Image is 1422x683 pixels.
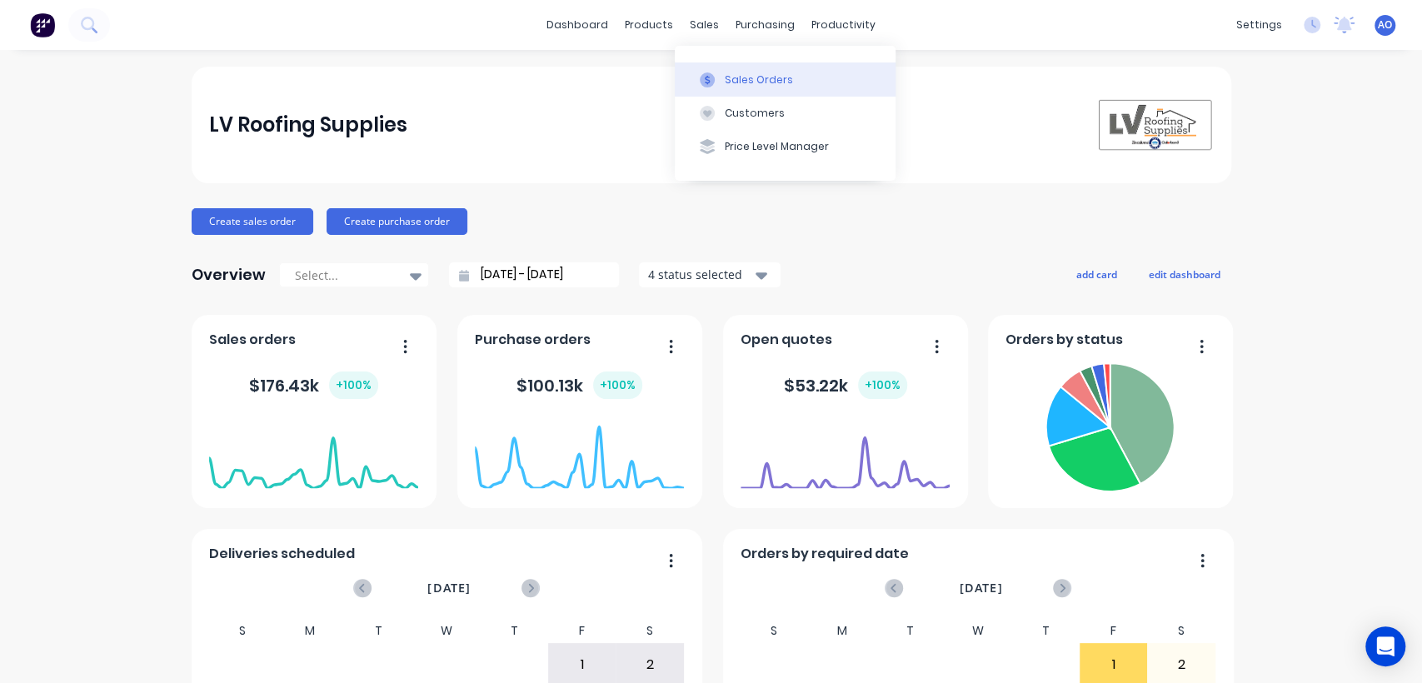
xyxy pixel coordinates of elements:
div: W [412,619,481,643]
div: S [208,619,277,643]
a: dashboard [538,12,616,37]
div: productivity [803,12,884,37]
div: + 100 % [593,371,642,399]
span: Deliveries scheduled [209,544,355,564]
div: Open Intercom Messenger [1365,626,1405,666]
span: Sales orders [209,330,296,350]
div: $ 53.22k [784,371,907,399]
div: S [1147,619,1215,643]
span: [DATE] [427,579,471,597]
div: T [480,619,548,643]
div: Overview [192,258,266,292]
button: edit dashboard [1138,263,1231,285]
div: M [277,619,345,643]
div: purchasing [727,12,803,37]
button: Create purchase order [327,208,467,235]
button: Customers [675,97,896,130]
span: [DATE] [959,579,1002,597]
div: 4 status selected [648,266,753,283]
div: + 100 % [329,371,378,399]
img: Factory [30,12,55,37]
button: Price Level Manager [675,130,896,163]
div: sales [681,12,727,37]
div: Price Level Manager [725,139,829,154]
button: add card [1065,263,1128,285]
img: LV Roofing Supplies [1096,98,1213,152]
div: $ 176.43k [249,371,378,399]
div: W [944,619,1012,643]
div: S [740,619,808,643]
button: 4 status selected [639,262,781,287]
div: LV Roofing Supplies [209,108,407,142]
div: T [876,619,944,643]
span: Orders by status [1005,330,1123,350]
div: $ 100.13k [516,371,642,399]
div: settings [1228,12,1290,37]
div: F [548,619,616,643]
button: Create sales order [192,208,313,235]
div: Sales Orders [725,72,793,87]
div: T [1011,619,1080,643]
div: S [616,619,684,643]
div: F [1080,619,1148,643]
div: T [344,619,412,643]
div: products [616,12,681,37]
button: Sales Orders [675,62,896,96]
span: Open quotes [741,330,832,350]
span: AO [1378,17,1392,32]
div: + 100 % [858,371,907,399]
span: Purchase orders [475,330,591,350]
div: M [808,619,876,643]
div: Customers [725,106,785,121]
